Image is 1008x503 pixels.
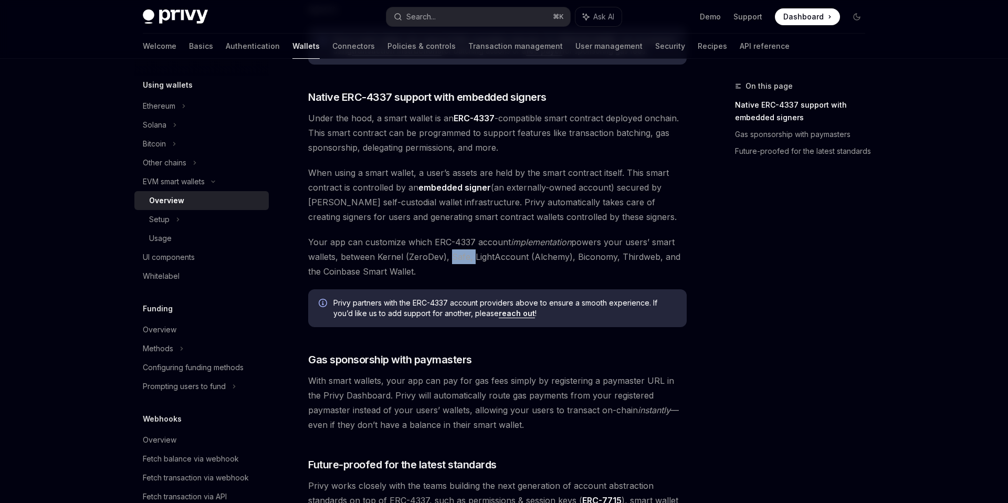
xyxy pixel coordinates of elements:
a: Fetch transaction via webhook [134,468,269,487]
span: ⌘ K [553,13,564,21]
div: Configuring funding methods [143,361,244,374]
span: On this page [745,80,793,92]
button: Ask AI [575,7,622,26]
a: Recipes [698,34,727,59]
a: Fetch balance via webhook [134,449,269,468]
a: Usage [134,229,269,248]
span: Ask AI [593,12,614,22]
div: Overview [143,323,176,336]
a: Connectors [332,34,375,59]
a: Support [733,12,762,22]
a: Dashboard [775,8,840,25]
button: Toggle dark mode [848,8,865,25]
a: ERC-4337 [454,113,495,124]
h5: Webhooks [143,413,182,425]
span: With smart wallets, your app can pay for gas fees simply by registering a paymaster URL in the Pr... [308,373,687,432]
span: Your app can customize which ERC-4337 account powers your users’ smart wallets, between Kernel (Z... [308,235,687,279]
a: Overview [134,320,269,339]
span: When using a smart wallet, a user’s assets are held by the smart contract itself. This smart cont... [308,165,687,224]
div: Fetch transaction via webhook [143,471,249,484]
div: Overview [149,194,184,207]
span: Native ERC-4337 support with embedded signers [308,90,547,104]
a: Policies & controls [387,34,456,59]
div: Fetch transaction via API [143,490,227,503]
a: Whitelabel [134,267,269,286]
a: Basics [189,34,213,59]
a: Configuring funding methods [134,358,269,377]
div: Prompting users to fund [143,380,226,393]
div: Fetch balance via webhook [143,453,239,465]
a: Transaction management [468,34,563,59]
div: EVM smart wallets [143,175,205,188]
span: Under the hood, a smart wallet is an -compatible smart contract deployed onchain. This smart cont... [308,111,687,155]
div: Ethereum [143,100,175,112]
span: Gas sponsorship with paymasters [308,352,472,367]
a: Authentication [226,34,280,59]
div: UI components [143,251,195,264]
a: Overview [134,431,269,449]
a: Gas sponsorship with paymasters [735,126,874,143]
div: Search... [406,11,436,23]
a: reach out [499,309,535,318]
div: Solana [143,119,166,131]
button: Search...⌘K [386,7,570,26]
div: Methods [143,342,173,355]
a: Demo [700,12,721,22]
a: Welcome [143,34,176,59]
a: UI components [134,248,269,267]
a: Future-proofed for the latest standards [735,143,874,160]
div: Setup [149,213,170,226]
a: User management [575,34,643,59]
span: Privy partners with the ERC-4337 account providers above to ensure a smooth experience. If you’d ... [333,298,676,319]
a: Security [655,34,685,59]
a: Native ERC-4337 support with embedded signers [735,97,874,126]
a: Overview [134,191,269,210]
div: Overview [143,434,176,446]
svg: Info [319,299,329,309]
div: Other chains [143,156,186,169]
span: Dashboard [783,12,824,22]
div: Whitelabel [143,270,180,282]
em: implementation [511,237,571,247]
em: instantly [638,405,670,415]
h5: Using wallets [143,79,193,91]
img: dark logo [143,9,208,24]
strong: embedded signer [418,182,491,193]
div: Bitcoin [143,138,166,150]
a: API reference [740,34,790,59]
h5: Funding [143,302,173,315]
a: Wallets [292,34,320,59]
span: Future-proofed for the latest standards [308,457,497,472]
div: Usage [149,232,172,245]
